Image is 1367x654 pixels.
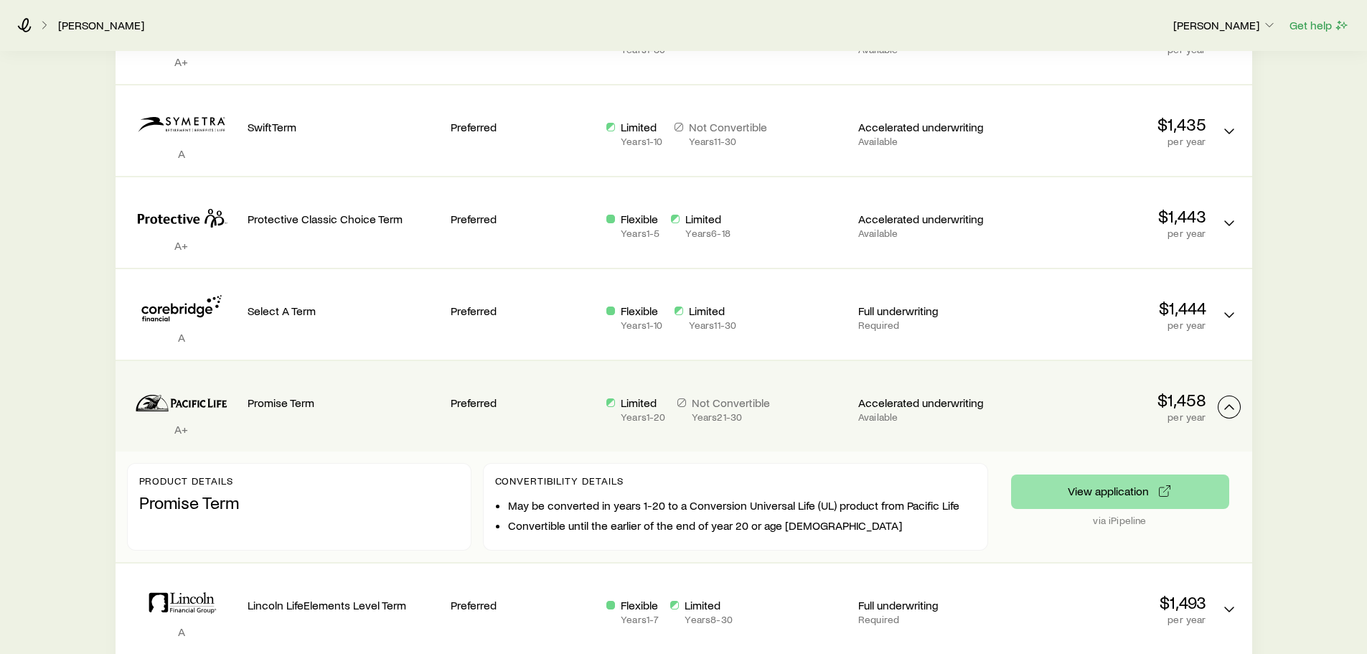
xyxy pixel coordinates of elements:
[451,212,595,226] p: Preferred
[127,422,236,436] p: A+
[139,475,459,487] p: Product details
[858,614,1002,625] p: Required
[1014,298,1206,318] p: $1,444
[1014,228,1206,239] p: per year
[1014,411,1206,423] p: per year
[139,492,459,513] p: Promise Term
[685,598,732,612] p: Limited
[451,120,595,134] p: Preferred
[858,228,1002,239] p: Available
[1173,18,1277,32] p: [PERSON_NAME]
[127,625,236,639] p: A
[858,411,1002,423] p: Available
[858,598,1002,612] p: Full underwriting
[858,212,1002,226] p: Accelerated underwriting
[1289,17,1350,34] button: Get help
[858,304,1002,318] p: Full underwriting
[685,228,730,239] p: Years 6 - 18
[685,614,732,625] p: Years 8 - 30
[57,19,145,32] a: [PERSON_NAME]
[621,319,662,331] p: Years 1 - 10
[248,396,440,410] p: Promise Term
[248,304,440,318] p: Select A Term
[1011,475,1229,509] button: via iPipeline
[248,598,440,612] p: Lincoln LifeElements Level Term
[1014,614,1206,625] p: per year
[621,136,662,147] p: Years 1 - 10
[495,475,976,487] p: Convertibility Details
[127,146,236,161] p: A
[689,120,767,134] p: Not Convertible
[858,120,1002,134] p: Accelerated underwriting
[1014,592,1206,612] p: $1,493
[1014,114,1206,134] p: $1,435
[621,304,662,318] p: Flexible
[858,319,1002,331] p: Required
[621,228,659,239] p: Years 1 - 5
[621,396,665,410] p: Limited
[1014,206,1206,226] p: $1,443
[858,396,1002,410] p: Accelerated underwriting
[451,304,595,318] p: Preferred
[689,319,737,331] p: Years 11 - 30
[508,518,976,533] li: Convertible until the earlier of the end of year 20 or age [DEMOGRAPHIC_DATA]
[1014,390,1206,410] p: $1,458
[127,238,236,253] p: A+
[858,136,1002,147] p: Available
[127,330,236,345] p: A
[689,136,767,147] p: Years 11 - 30
[451,396,595,410] p: Preferred
[692,411,770,423] p: Years 21 - 30
[1173,17,1277,34] button: [PERSON_NAME]
[621,411,665,423] p: Years 1 - 20
[621,120,662,134] p: Limited
[1014,136,1206,147] p: per year
[1014,319,1206,331] p: per year
[621,598,659,612] p: Flexible
[692,396,770,410] p: Not Convertible
[621,614,659,625] p: Years 1 - 7
[248,120,440,134] p: SwiftTerm
[508,498,976,513] li: May be converted in years 1-20 to a Conversion Universal Life (UL) product from Pacific Life
[1011,515,1229,526] p: via iPipeline
[621,212,659,226] p: Flexible
[127,55,236,69] p: A+
[689,304,737,318] p: Limited
[685,212,730,226] p: Limited
[248,212,440,226] p: Protective Classic Choice Term
[451,598,595,612] p: Preferred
